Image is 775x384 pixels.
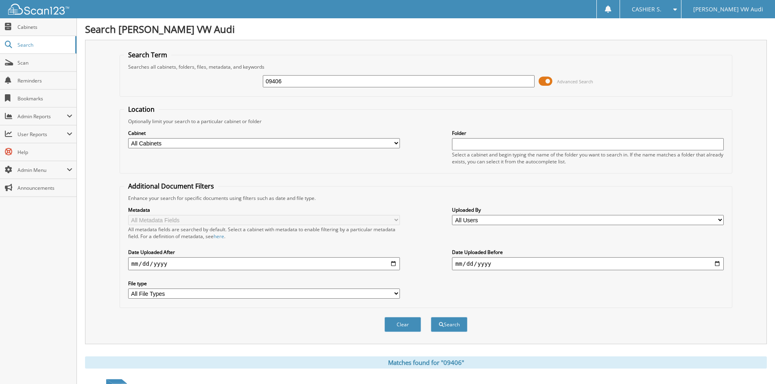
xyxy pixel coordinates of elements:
[17,184,72,191] span: Announcements
[17,167,67,174] span: Admin Menu
[17,41,71,48] span: Search
[431,317,467,332] button: Search
[128,130,400,137] label: Cabinet
[17,24,72,30] span: Cabinets
[17,149,72,156] span: Help
[693,7,763,12] span: [PERSON_NAME] VW Audi
[85,22,767,36] h1: Search [PERSON_NAME] VW Audi
[128,280,400,287] label: File type
[17,77,72,84] span: Reminders
[452,151,724,165] div: Select a cabinet and begin typing the name of the folder you want to search in. If the name match...
[124,63,728,70] div: Searches all cabinets, folders, files, metadata, and keywords
[124,50,171,59] legend: Search Term
[124,118,728,125] div: Optionally limit your search to a particular cabinet or folder
[124,195,728,202] div: Enhance your search for specific documents using filters such as date and file type.
[128,249,400,256] label: Date Uploaded After
[452,257,724,270] input: end
[452,249,724,256] label: Date Uploaded Before
[85,356,767,369] div: Matches found for "09406"
[214,233,224,240] a: here
[384,317,421,332] button: Clear
[557,78,593,85] span: Advanced Search
[128,257,400,270] input: start
[17,113,67,120] span: Admin Reports
[632,7,661,12] span: CASHIER S.
[8,4,69,15] img: scan123-logo-white.svg
[124,182,218,191] legend: Additional Document Filters
[128,206,400,213] label: Metadata
[452,206,724,213] label: Uploaded By
[452,130,724,137] label: Folder
[17,131,67,138] span: User Reports
[17,59,72,66] span: Scan
[128,226,400,240] div: All metadata fields are searched by default. Select a cabinet with metadata to enable filtering b...
[17,95,72,102] span: Bookmarks
[124,105,159,114] legend: Location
